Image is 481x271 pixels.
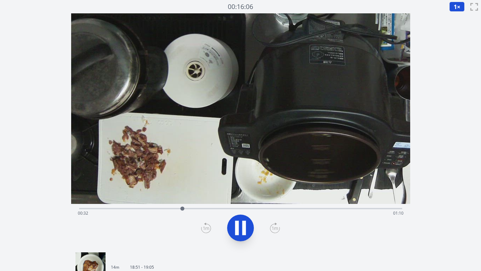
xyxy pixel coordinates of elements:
span: 00:32 [78,210,88,216]
span: 1 [454,3,457,11]
p: 18:51 - 19:05 [130,265,154,270]
p: 14m [111,265,119,270]
button: 1× [449,2,465,12]
span: 01:10 [393,210,404,216]
a: 00:16:06 [228,2,253,12]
